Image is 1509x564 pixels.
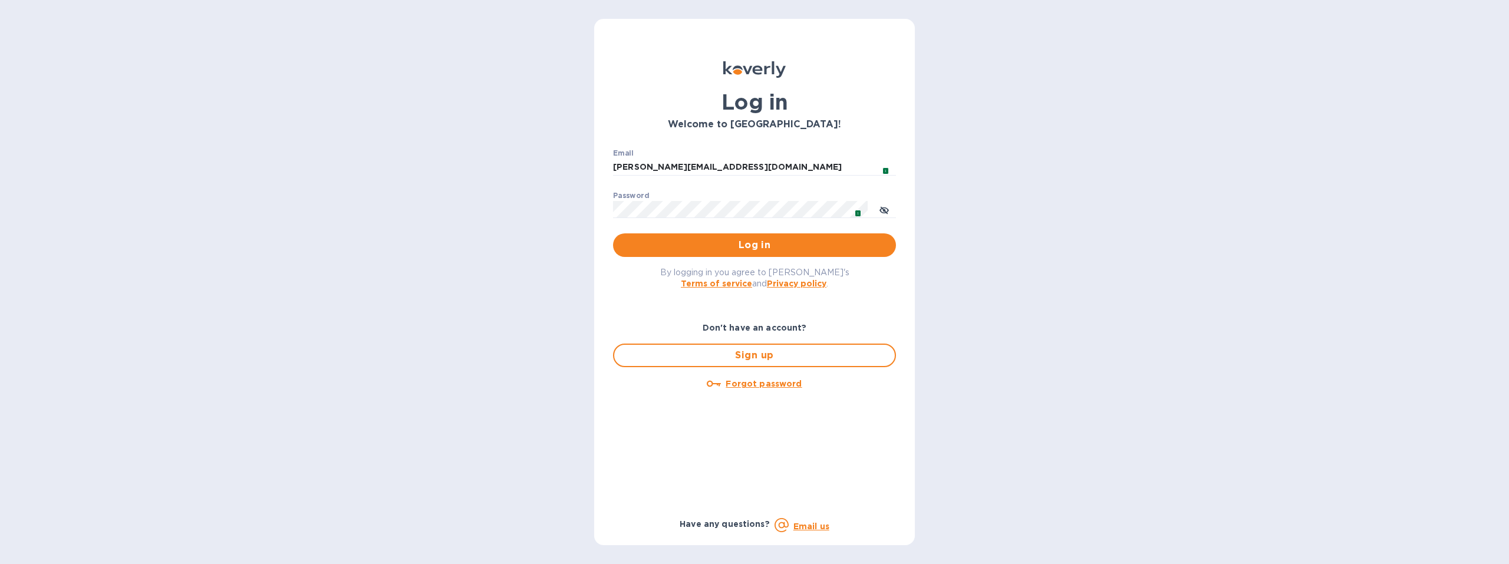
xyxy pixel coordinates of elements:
[613,233,896,257] button: Log in
[703,323,807,332] b: Don't have an account?
[613,192,649,199] label: Password
[622,238,887,252] span: Log in
[726,379,802,388] u: Forgot password
[855,210,861,217] span: 1
[613,344,896,367] button: Sign up
[613,90,896,114] h1: Log in
[660,268,849,288] span: By logging in you agree to [PERSON_NAME]'s and .
[613,150,634,157] label: Email
[878,162,887,171] img: npw-badge-icon.svg
[850,205,859,214] img: npw-badge-icon.svg
[872,197,896,221] button: toggle password visibility
[613,159,896,176] input: Enter email address
[723,61,786,78] img: Koverly
[681,279,752,288] a: Terms of service
[793,522,829,531] a: Email us
[767,279,826,288] a: Privacy policy
[680,519,770,529] b: Have any questions?
[613,119,896,130] h3: Welcome to [GEOGRAPHIC_DATA]!
[624,348,885,362] span: Sign up
[882,167,889,174] span: 1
